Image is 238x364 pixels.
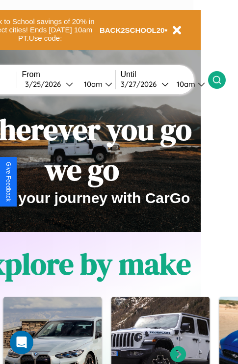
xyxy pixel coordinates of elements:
div: Give Feedback [5,162,12,202]
div: 3 / 25 / 2026 [25,79,66,89]
button: 10am [76,79,115,89]
div: 10am [79,79,105,89]
button: 10am [169,79,208,89]
button: 3/25/2026 [22,79,76,89]
div: 10am [172,79,198,89]
label: From [22,70,115,79]
div: 3 / 27 / 2026 [121,79,161,89]
label: Until [121,70,208,79]
iframe: Intercom live chat [10,331,33,354]
b: BACK2SCHOOL20 [100,26,165,34]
